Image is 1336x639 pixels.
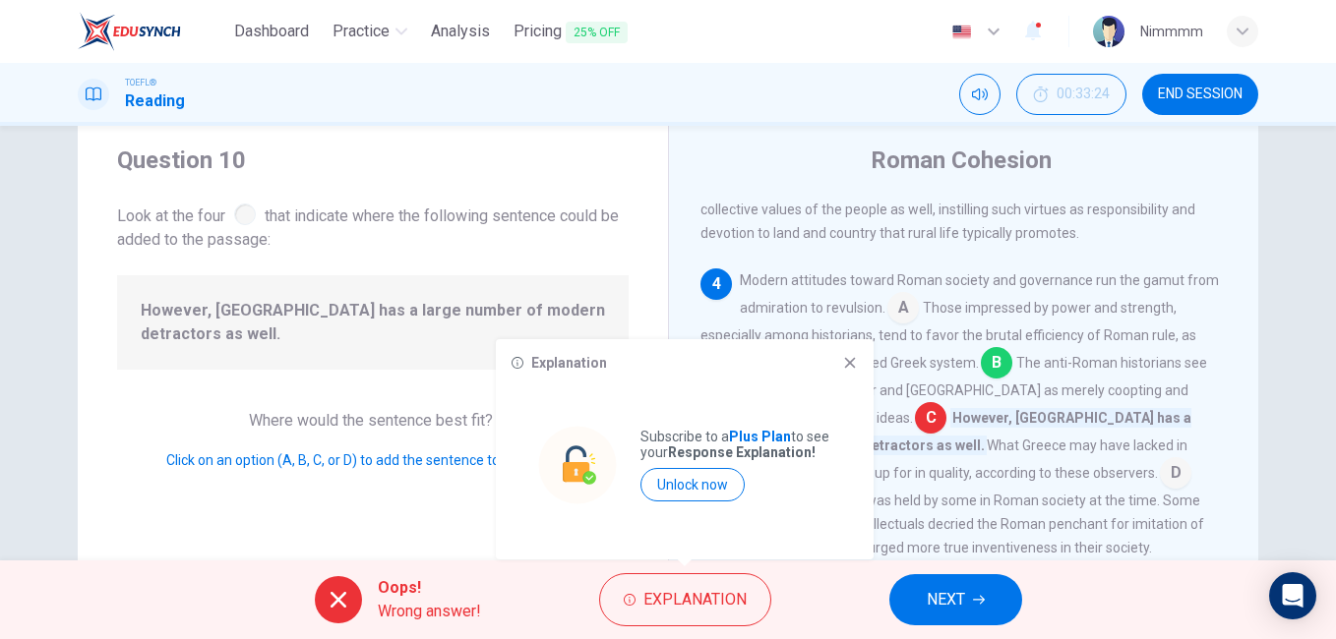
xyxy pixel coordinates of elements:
[117,145,629,176] h4: Question 10
[514,20,628,44] span: Pricing
[700,355,1207,426] span: The anti-Roman historians see Greece as the true innovator and [GEOGRAPHIC_DATA] as merely coopti...
[959,74,1001,115] div: Mute
[249,411,497,430] span: Where would the sentence best fit?
[640,429,831,460] p: Subscribe to a to see your
[1093,16,1124,47] img: Profile picture
[700,268,732,300] div: 4
[141,299,605,346] span: However, [GEOGRAPHIC_DATA] has a large number of modern detractors as well.
[378,576,481,600] span: Oops!
[740,272,1219,316] span: Modern attitudes toward Roman society and governance run the gamut from admiration to revulsion.
[640,468,745,501] button: Unlock now
[1269,572,1316,619] div: Open Intercom Messenger
[915,402,946,434] span: C
[378,600,481,623] span: Wrong answer!
[125,89,185,113] h1: Reading
[234,20,309,43] span: Dashboard
[1140,20,1203,43] div: Nimmmm
[668,444,816,460] strong: Response Explanation!
[700,300,1196,371] span: Those impressed by power and strength, especially among historians, tend to favor the brutal effi...
[981,347,1012,378] span: B
[566,22,628,43] span: 25% OFF
[729,429,791,444] strong: Plus Plan
[700,493,1204,555] span: Oddly enough, this opinion was held by some in Roman society at the time. Some [DEMOGRAPHIC_DATA]...
[78,12,181,51] img: EduSynch logo
[927,586,965,613] span: NEXT
[431,20,490,43] span: Analysis
[117,200,629,252] span: Look at the four that indicate where the following sentence could be added to the passage:
[871,145,1052,176] h4: Roman Cohesion
[333,20,390,43] span: Practice
[1158,87,1243,102] span: END SESSION
[1016,74,1126,115] div: Hide
[531,355,607,371] h6: Explanation
[949,25,974,39] img: en
[643,586,747,613] span: Explanation
[166,452,579,468] span: Click on an option (A, B, C, or D) to add the sentence to the passage
[125,76,156,89] span: TOEFL®
[1160,457,1191,489] span: D
[1057,87,1110,102] span: 00:33:24
[887,292,919,323] span: A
